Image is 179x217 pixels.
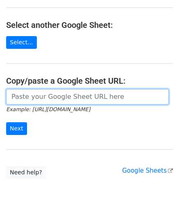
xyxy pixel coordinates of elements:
[122,167,173,174] a: Google Sheets
[6,20,173,30] h4: Select another Google Sheet:
[138,178,179,217] iframe: Chat Widget
[6,89,169,105] input: Paste your Google Sheet URL here
[6,166,46,179] a: Need help?
[6,76,173,86] h4: Copy/paste a Google Sheet URL:
[6,122,27,135] input: Next
[6,36,37,49] a: Select...
[6,106,90,112] small: Example: [URL][DOMAIN_NAME]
